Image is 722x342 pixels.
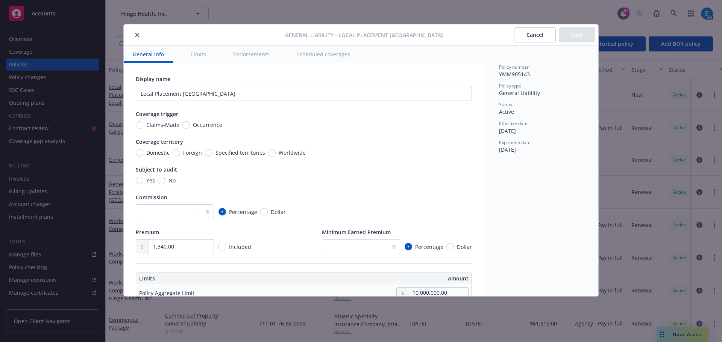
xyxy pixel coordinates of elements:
span: Display name [136,75,170,83]
span: General Liability [499,89,540,96]
span: Subject to audit [136,166,177,173]
span: Effective date [499,120,528,127]
span: Commission [136,194,167,201]
span: No [168,176,176,184]
span: % [392,243,397,251]
input: Domestic [136,149,143,157]
span: Premium [136,229,159,236]
span: Policy type [499,83,521,89]
span: General Liability - Local Placement [GEOGRAPHIC_DATA] [285,31,443,39]
button: Cancel [514,27,556,42]
span: YMM905143 [499,71,530,78]
div: Policy Aggregate Limit [139,289,194,297]
span: Coverage trigger [136,110,178,118]
input: Dollar [260,208,268,215]
input: Percentage [218,208,226,215]
span: Percentage [229,208,257,216]
span: Foreign [183,149,202,157]
span: Yes [146,176,155,184]
button: close [133,30,142,39]
button: General info [124,46,173,63]
input: Specified territories [205,149,212,157]
th: Limits [136,273,270,284]
th: Amount [307,273,472,284]
span: Claims-Made [146,121,179,129]
span: Occurrence [193,121,222,129]
span: Dollar [271,208,286,216]
span: [DATE] [499,127,516,134]
span: Domestic [146,149,170,157]
input: Dollar [446,243,454,250]
span: Included [229,243,251,250]
input: No [158,177,165,184]
span: Active [499,108,514,115]
span: Expiration date [499,139,531,146]
span: Coverage territory [136,138,183,145]
span: Policy number [499,64,529,70]
input: Yes [136,177,143,184]
input: Foreign [173,149,180,157]
input: Claims-Made [136,121,143,129]
span: [DATE] [499,146,516,153]
button: Scheduled coverages [288,46,359,63]
input: 0.00 [409,288,468,298]
span: Worldwide [279,149,306,157]
span: Dollar [457,243,472,251]
span: Percentage [415,243,443,251]
span: Minimum Earned Premium [322,229,391,236]
button: Limits [182,46,215,63]
span: Status [499,101,512,108]
input: Percentage [405,243,412,250]
input: Worldwide [268,149,276,157]
span: Specified territories [215,149,265,157]
button: Endorsements [224,46,279,63]
span: % [206,208,211,216]
input: Occurrence [182,121,190,129]
input: 0.00 [149,240,214,254]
